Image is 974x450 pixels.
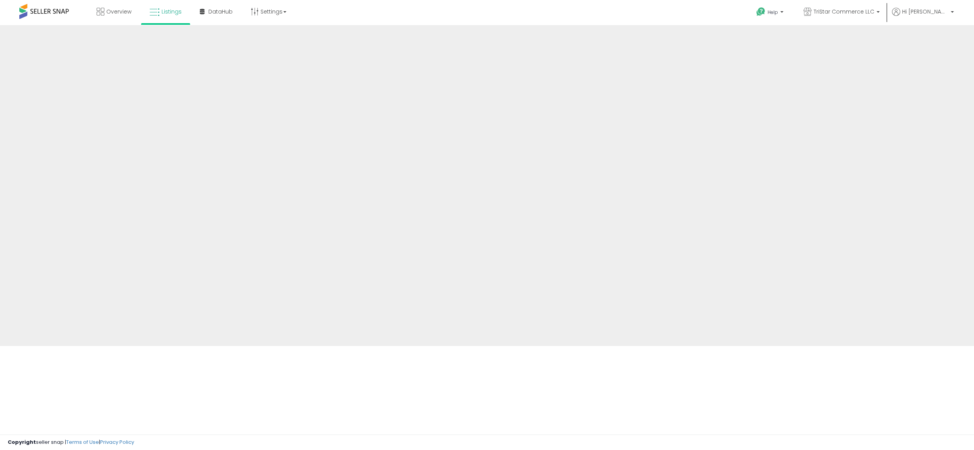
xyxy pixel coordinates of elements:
span: DataHub [208,8,233,15]
a: Hi [PERSON_NAME] [892,8,954,25]
span: TriStar Commerce LLC [814,8,874,15]
span: Hi [PERSON_NAME] [902,8,948,15]
span: Listings [162,8,182,15]
a: Help [750,1,791,25]
i: Get Help [756,7,766,17]
span: Help [768,9,778,15]
span: Overview [106,8,131,15]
